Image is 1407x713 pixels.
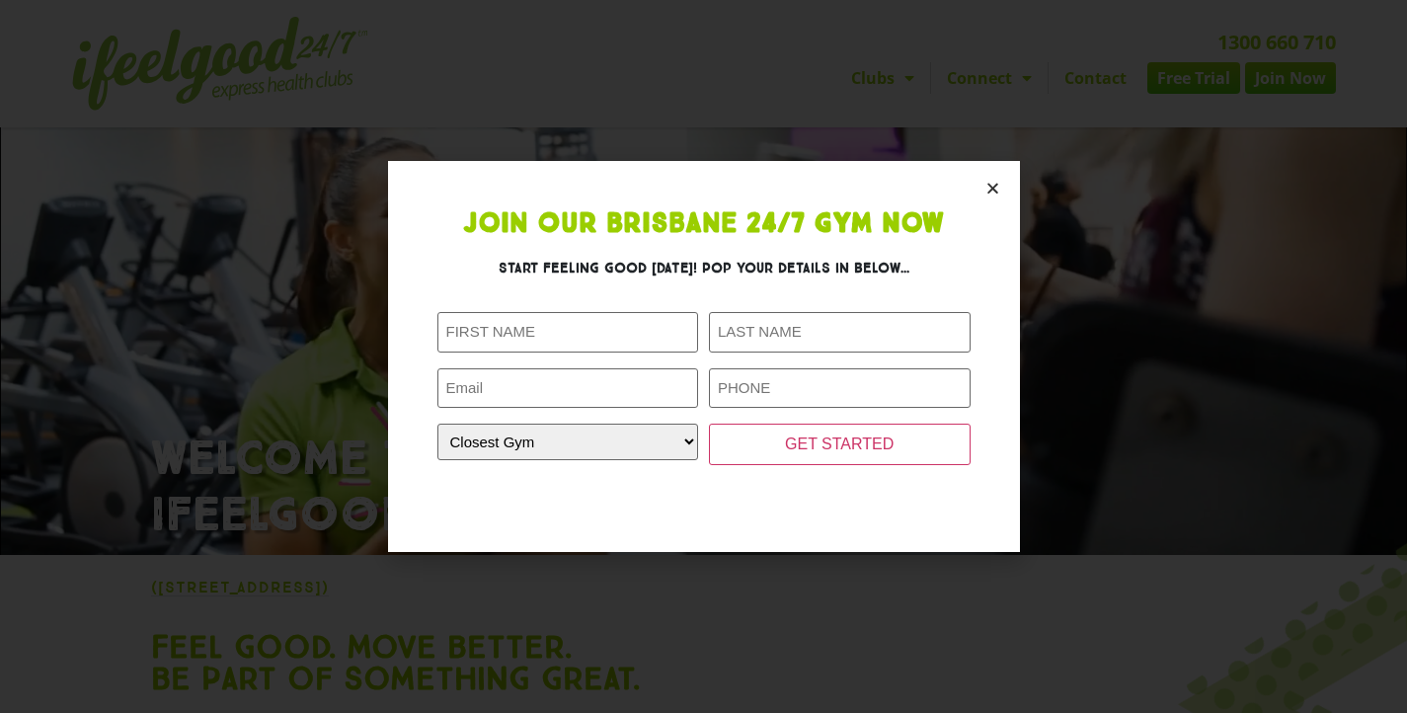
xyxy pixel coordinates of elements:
h3: Start feeling good [DATE]! Pop your details in below... [437,258,971,278]
input: PHONE [709,368,971,409]
input: GET STARTED [709,424,971,465]
input: Email [437,368,699,409]
input: LAST NAME [709,312,971,353]
a: Close [985,181,1000,196]
h1: Join Our Brisbane 24/7 Gym Now [437,210,971,238]
input: FIRST NAME [437,312,699,353]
